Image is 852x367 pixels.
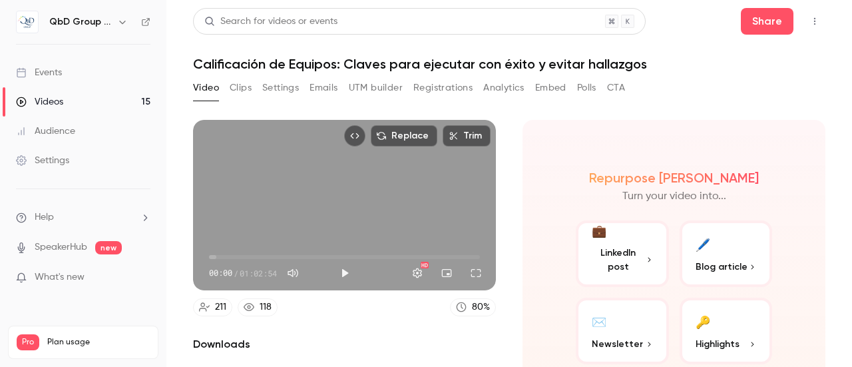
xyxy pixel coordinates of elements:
[443,125,491,147] button: Trim
[804,11,825,32] button: Top Bar Actions
[577,77,596,99] button: Polls
[215,300,226,314] div: 211
[35,270,85,284] span: What's new
[16,125,75,138] div: Audience
[696,234,710,254] div: 🖊️
[134,272,150,284] iframe: Noticeable Trigger
[607,77,625,99] button: CTA
[193,298,232,316] a: 211
[234,267,238,279] span: /
[576,220,669,287] button: 💼LinkedIn post
[589,170,759,186] h2: Repurpose [PERSON_NAME]
[463,260,489,286] button: Full screen
[95,241,122,254] span: new
[331,260,358,286] button: Play
[310,77,337,99] button: Emails
[349,77,403,99] button: UTM builder
[262,77,299,99] button: Settings
[592,337,643,351] span: Newsletter
[371,125,437,147] button: Replace
[421,262,429,268] div: HD
[413,77,473,99] button: Registrations
[16,95,63,109] div: Videos
[16,210,150,224] li: help-dropdown-opener
[49,15,112,29] h6: QbD Group ES
[592,311,606,332] div: ✉️
[193,336,496,352] h2: Downloads
[680,220,773,287] button: 🖊️Blog article
[592,246,645,274] span: LinkedIn post
[260,300,272,314] div: 118
[433,260,460,286] button: Turn on miniplayer
[576,298,669,364] button: ✉️Newsletter
[230,77,252,99] button: Clips
[741,8,793,35] button: Share
[209,267,277,279] div: 00:00
[483,77,525,99] button: Analytics
[472,300,490,314] div: 80 %
[204,15,337,29] div: Search for videos or events
[16,154,69,167] div: Settings
[592,222,606,240] div: 💼
[16,66,62,79] div: Events
[696,337,740,351] span: Highlights
[535,77,566,99] button: Embed
[193,56,825,72] h1: Calificación de Equipos: Claves para ejecutar con éxito y evitar hallazgos
[35,210,54,224] span: Help
[193,77,219,99] button: Video
[696,260,747,274] span: Blog article
[622,188,726,204] p: Turn your video into...
[17,11,38,33] img: QbD Group ES
[209,267,232,279] span: 00:00
[47,337,150,348] span: Plan usage
[35,240,87,254] a: SpeakerHub
[17,334,39,350] span: Pro
[240,267,277,279] span: 01:02:54
[344,125,365,147] button: Embed video
[404,260,431,286] button: Settings
[280,260,306,286] button: Mute
[680,298,773,364] button: 🔑Highlights
[238,298,278,316] a: 118
[696,311,710,332] div: 🔑
[450,298,496,316] a: 80%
